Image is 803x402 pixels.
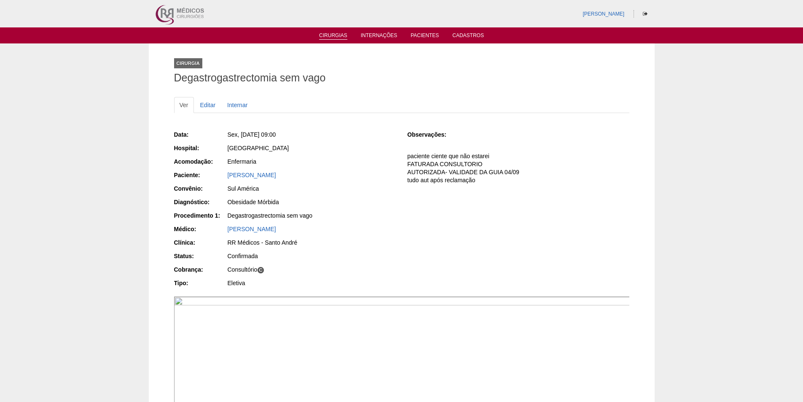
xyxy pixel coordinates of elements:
p: paciente ciente que não estarei FATURADA CONSULTORIO AUTORIZADA- VALIDADE DA GUIA 04/09 tudo aut ... [407,152,629,184]
a: Cadastros [452,32,484,41]
a: Pacientes [411,32,439,41]
div: Sul América [228,184,396,193]
div: Data: [174,130,227,139]
div: Status: [174,252,227,260]
a: [PERSON_NAME] [228,172,276,178]
div: Diagnóstico: [174,198,227,206]
i: Sair [643,11,647,16]
a: Editar [195,97,221,113]
div: Eletiva [228,279,396,287]
div: Médico: [174,225,227,233]
div: Obesidade Mórbida [228,198,396,206]
div: Convênio: [174,184,227,193]
div: Clínica: [174,238,227,247]
a: Internar [222,97,253,113]
a: [PERSON_NAME] [228,226,276,232]
div: Cirurgia [174,58,202,68]
div: Hospital: [174,144,227,152]
div: Tipo: [174,279,227,287]
div: Enfermaria [228,157,396,166]
a: [PERSON_NAME] [583,11,624,17]
span: C [257,267,264,274]
div: [GEOGRAPHIC_DATA] [228,144,396,152]
div: Paciente: [174,171,227,179]
div: Confirmada [228,252,396,260]
a: Internações [361,32,397,41]
a: Cirurgias [319,32,347,40]
a: Ver [174,97,194,113]
div: Degastrogastrectomia sem vago [228,211,396,220]
div: Cobrança: [174,265,227,274]
div: RR Médicos - Santo André [228,238,396,247]
div: Procedimento 1: [174,211,227,220]
div: Consultório [228,265,396,274]
h1: Degastrogastrectomia sem vago [174,73,629,83]
span: Sex, [DATE] 09:00 [228,131,276,138]
div: Observações: [407,130,460,139]
div: Acomodação: [174,157,227,166]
